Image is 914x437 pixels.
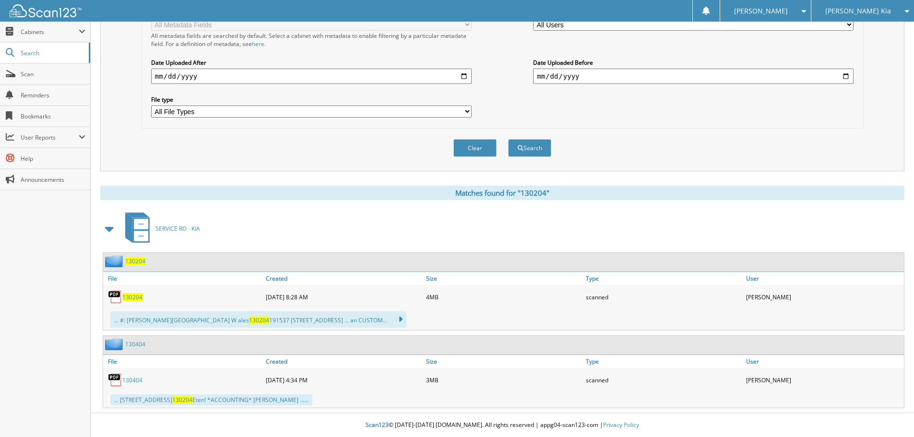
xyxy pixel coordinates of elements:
[122,293,142,301] a: 130204
[424,370,584,390] div: 3MB
[263,272,424,285] a: Created
[734,8,788,14] span: [PERSON_NAME]
[866,391,914,437] iframe: Chat Widget
[110,394,312,405] div: ... [STREET_ADDRESS] Eten! *ACCOUNTING* [PERSON_NAME] ......
[583,272,744,285] a: Type
[508,139,551,157] button: Search
[103,355,263,368] a: File
[125,340,145,348] a: 130404
[366,421,389,429] span: Scan123
[744,355,904,368] a: User
[108,290,122,304] img: PDF.png
[21,154,85,163] span: Help
[21,112,85,120] span: Bookmarks
[10,4,82,17] img: scan123-logo-white.svg
[151,95,472,104] label: File type
[155,224,200,233] span: SERVICE RO - KIA
[21,133,79,142] span: User Reports
[583,287,744,307] div: scanned
[105,255,125,267] img: folder2.png
[825,8,891,14] span: [PERSON_NAME] Kia
[110,311,406,328] div: ... #: [PERSON_NAME][GEOGRAPHIC_DATA] W ales 191537 [STREET_ADDRESS] ... an CUSTOM...
[533,59,854,67] label: Date Uploaded Before
[125,257,145,265] a: 130204
[21,28,79,36] span: Cabinets
[583,370,744,390] div: scanned
[151,59,472,67] label: Date Uploaded After
[103,272,263,285] a: File
[122,376,142,384] a: 130404
[263,355,424,368] a: Created
[744,370,904,390] div: [PERSON_NAME]
[21,91,85,99] span: Reminders
[105,338,125,350] img: folder2.png
[21,176,85,184] span: Announcements
[263,287,424,307] div: [DATE] 8:28 AM
[424,287,584,307] div: 4MB
[744,287,904,307] div: [PERSON_NAME]
[21,49,84,57] span: Search
[108,373,122,387] img: PDF.png
[533,69,854,84] input: end
[744,272,904,285] a: User
[249,316,269,324] span: 130204
[119,210,200,248] a: SERVICE RO - KIA
[91,413,914,437] div: © [DATE]-[DATE] [DOMAIN_NAME]. All rights reserved | appg04-scan123-com |
[603,421,639,429] a: Privacy Policy
[151,69,472,84] input: start
[424,355,584,368] a: Size
[21,70,85,78] span: Scan
[263,370,424,390] div: [DATE] 4:34 PM
[252,40,264,48] a: here
[453,139,497,157] button: Clear
[151,32,472,48] div: All metadata fields are searched by default. Select a cabinet with metadata to enable filtering b...
[100,186,904,200] div: Matches found for "130204"
[424,272,584,285] a: Size
[172,396,192,404] span: 130204
[583,355,744,368] a: Type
